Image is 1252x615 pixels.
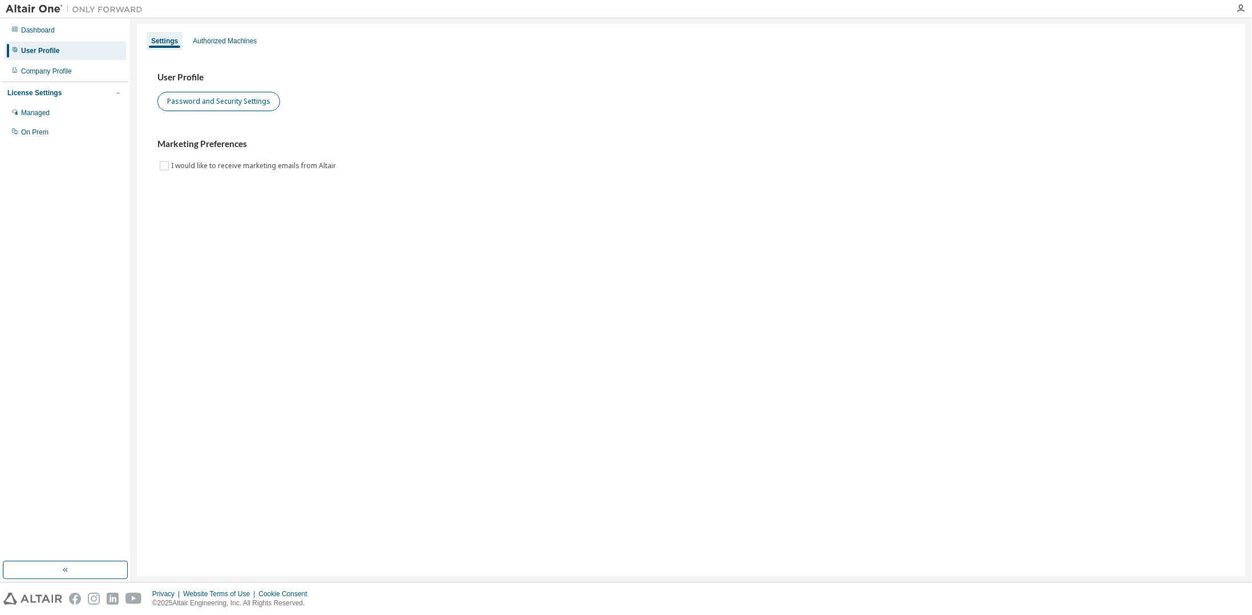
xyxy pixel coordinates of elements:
div: Settings [151,36,178,46]
img: Altair One [6,3,148,15]
img: altair_logo.svg [3,593,62,605]
div: Dashboard [21,26,55,35]
label: I would like to receive marketing emails from Altair [171,159,338,173]
div: Privacy [152,589,183,598]
h3: User Profile [157,72,1226,83]
img: linkedin.svg [107,593,119,605]
div: License Settings [7,88,62,97]
button: Password and Security Settings [157,92,280,111]
div: Company Profile [21,67,72,76]
div: User Profile [21,46,59,55]
div: On Prem [21,128,48,137]
div: Cookie Consent [258,589,314,598]
p: © 2025 Altair Engineering, Inc. All Rights Reserved. [152,598,314,608]
img: facebook.svg [69,593,81,605]
h3: Marketing Preferences [157,139,1226,150]
img: youtube.svg [125,593,142,605]
img: instagram.svg [88,593,100,605]
div: Managed [21,108,50,117]
div: Website Terms of Use [183,589,258,598]
div: Authorized Machines [193,36,257,46]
